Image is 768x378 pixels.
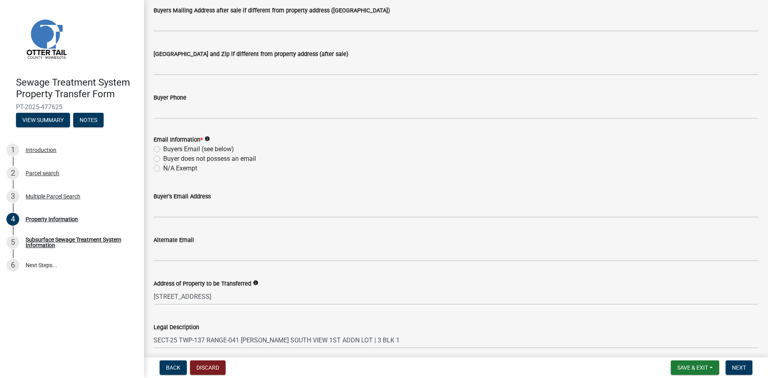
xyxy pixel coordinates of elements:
[671,360,719,375] button: Save & Exit
[204,136,210,142] i: info
[154,281,251,287] label: Address of Property to be Transferred
[16,103,128,111] span: PT-2025-477625
[163,154,256,164] label: Buyer does not possess an email
[163,164,197,173] label: N/A Exempt
[154,238,194,243] label: Alternate Email
[154,325,199,330] label: Legal Description
[732,364,746,371] span: Next
[190,360,226,375] button: Discard
[154,95,186,101] label: Buyer Phone
[26,216,78,222] div: Property Information
[6,190,19,203] div: 3
[154,137,203,143] label: Email Information
[16,8,76,68] img: Otter Tail County, Minnesota
[726,360,752,375] button: Next
[677,364,708,371] span: Save & Exit
[6,236,19,249] div: 5
[6,213,19,226] div: 4
[26,147,56,153] div: Introduction
[6,167,19,180] div: 2
[73,117,104,124] wm-modal-confirm: Notes
[26,237,131,248] div: Subsurface Sewage Treatment System Information
[154,194,211,200] label: Buyer's Email Address
[16,117,70,124] wm-modal-confirm: Summary
[26,170,59,176] div: Parcel search
[160,360,187,375] button: Back
[73,113,104,127] button: Notes
[166,364,180,371] span: Back
[154,8,390,14] label: Buyers Mailing Address after sale if different from property address ([GEOGRAPHIC_DATA])
[16,113,70,127] button: View Summary
[163,144,234,154] label: Buyers Email (see below)
[6,259,19,272] div: 6
[6,144,19,156] div: 1
[154,52,348,57] label: [GEOGRAPHIC_DATA] and Zip if different from property address (after sale)
[16,77,138,100] h4: Sewage Treatment System Property Transfer Form
[26,194,80,199] div: Multiple Parcel Search
[253,280,258,286] i: info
